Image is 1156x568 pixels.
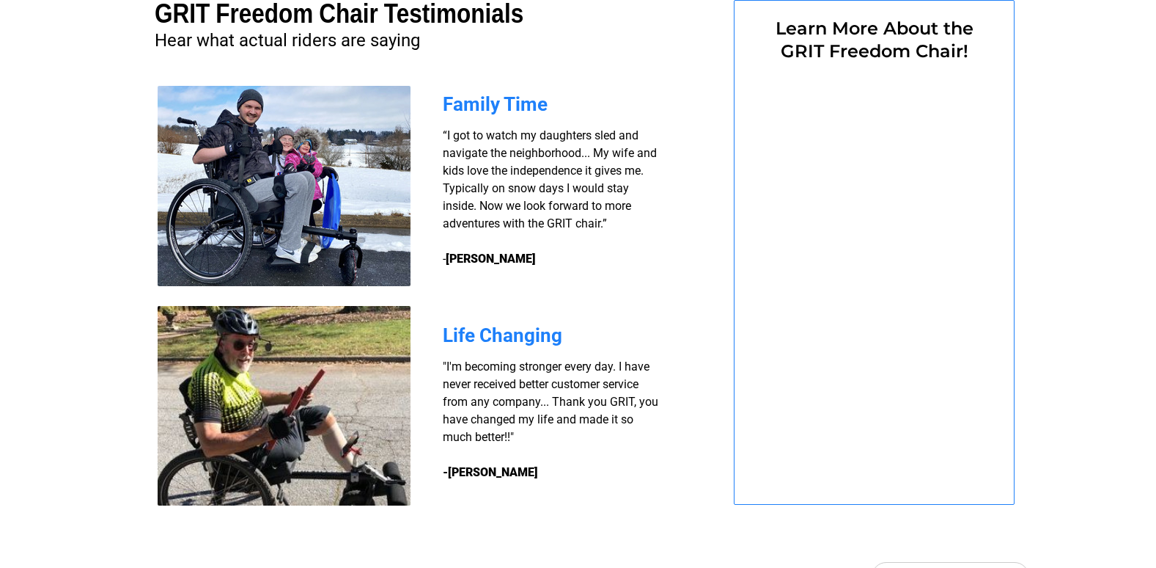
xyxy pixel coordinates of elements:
span: “I got to watch my daughters sled and navigate the neighborhood... My wife and kids love the inde... [443,128,657,266]
strong: -[PERSON_NAME] [443,465,538,479]
span: "I'm becoming stronger every day. I have never received better customer service from any company.... [443,360,658,444]
iframe: Form 0 [759,71,990,466]
span: Life Changing [443,324,562,346]
span: Hear what actual riders are saying [155,30,420,51]
strong: [PERSON_NAME] [446,252,536,266]
span: Learn More About the GRIT Freedom Chair! [776,18,973,62]
span: Family Time [443,93,548,115]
